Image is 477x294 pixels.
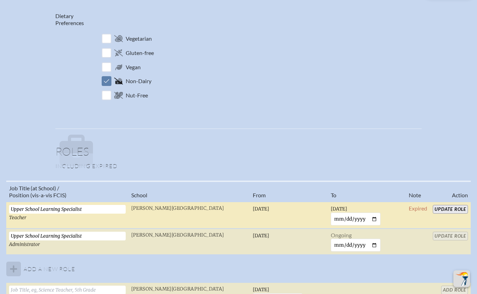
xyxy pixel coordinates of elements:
img: To the top [455,272,469,286]
button: Scroll Top [453,270,470,287]
th: School [128,181,250,202]
th: Action [430,181,471,202]
span: [DATE] [253,233,269,239]
span: [PERSON_NAME][GEOGRAPHIC_DATA] [131,205,224,211]
input: Eg, Science Teacher, 5th Grade [9,205,126,214]
span: Expired [409,205,427,212]
input: Update Role [433,205,468,214]
span: Gluten-free [126,49,154,56]
label: Dietary Preferences [55,13,84,26]
span: [DATE] [253,206,269,212]
span: Teacher [9,215,26,221]
input: Eg, Science Teacher, 5th Grade [9,232,126,240]
span: [DATE] [331,206,347,212]
span: [DATE] [253,287,269,293]
th: Job Title (at School) / Position (vis-a-vis FCIS) [6,181,128,202]
span: Ongoing [331,232,352,238]
p: Including expired [55,162,422,169]
span: Vegetarian [126,35,152,42]
th: To [328,181,406,202]
h1: Roles [55,146,422,162]
th: From [250,181,328,202]
span: Nut-Free [126,92,148,99]
th: Note [406,181,430,202]
span: Non-Dairy [126,78,151,85]
span: Vegan [126,64,141,71]
span: [PERSON_NAME][GEOGRAPHIC_DATA] [131,286,224,292]
span: Administrator [9,241,40,247]
span: [PERSON_NAME][GEOGRAPHIC_DATA] [131,232,224,238]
